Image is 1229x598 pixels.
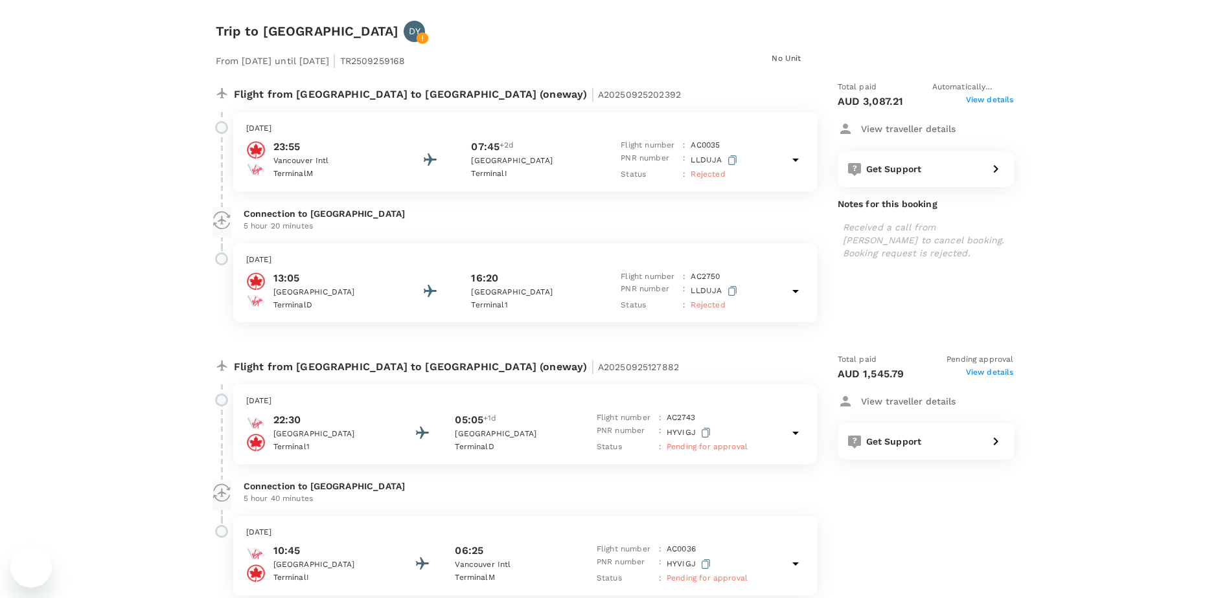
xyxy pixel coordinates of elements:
p: View traveller details [861,122,956,135]
p: AC 2750 [691,271,720,283]
img: Air Canada [246,564,266,583]
button: View traveller details [838,117,956,140]
p: Flight number [621,271,678,283]
p: : [659,425,661,441]
p: AC 0036 [667,543,696,556]
span: Pending for approval [667,442,748,451]
img: Virgin Australia [246,291,266,311]
p: PNR number [621,152,678,168]
span: | [591,357,595,375]
p: AC 0035 [691,139,720,152]
p: [DATE] [246,254,804,267]
img: Virgin Australia [246,160,266,179]
iframe: Button to launch messaging window [10,546,52,588]
p: Flight number [597,543,654,556]
p: [GEOGRAPHIC_DATA] [471,155,588,168]
p: 05:05 [455,412,483,428]
p: Terminal 1 [273,441,390,454]
p: : [659,412,661,425]
span: Get Support [866,164,922,174]
p: 5 hour 40 minutes [244,493,807,505]
p: [DATE] [246,395,804,408]
p: [GEOGRAPHIC_DATA] [273,428,390,441]
p: Terminal 1 [471,299,588,312]
p: 06:25 [455,543,483,559]
p: Status [597,572,654,585]
span: +2d [500,139,514,155]
p: Flight from [GEOGRAPHIC_DATA] to [GEOGRAPHIC_DATA] (oneway) [234,353,680,377]
p: Terminal D [455,441,571,454]
span: Rejected [691,170,725,179]
p: : [683,168,685,181]
p: [DATE] [246,122,804,135]
button: View traveller details [838,390,956,413]
p: : [659,441,661,454]
p: [GEOGRAPHIC_DATA] [273,286,390,299]
img: Air Canada [246,140,266,160]
span: Rejected [691,300,725,309]
p: [GEOGRAPHIC_DATA] [455,428,571,441]
p: Status [621,299,678,312]
p: : [659,543,661,556]
p: 5 hour 20 minutes [244,220,807,233]
p: 16:20 [471,271,498,286]
span: Total paid [838,81,877,94]
p: Vancouver Intl [455,559,571,571]
p: : [683,283,685,299]
p: AUD 3,087.21 [838,94,904,109]
p: : [659,556,661,572]
p: 23:55 [273,139,390,155]
p: LLDUJA [691,152,739,168]
span: +1d [483,412,496,428]
p: From [DATE] until [DATE] TR2509259168 [216,47,406,71]
p: [DATE] [246,526,804,539]
p: AC 2743 [667,412,695,425]
p: Flight number [621,139,678,152]
p: Terminal M [455,571,571,584]
p: Flight from [GEOGRAPHIC_DATA] to [GEOGRAPHIC_DATA] (oneway) [234,81,682,104]
span: Get Support [866,436,922,447]
p: Vancouver Intl [273,155,390,168]
span: | [332,51,336,69]
p: Terminal I [273,571,390,584]
img: Air Canada [246,272,266,291]
p: View traveller details [861,395,956,408]
p: Connection to [GEOGRAPHIC_DATA] [244,480,807,493]
span: No Unit [764,53,809,64]
p: HYVIGJ [667,556,713,572]
h6: Trip to [GEOGRAPHIC_DATA] [216,21,399,41]
p: PNR number [621,283,678,299]
p: [GEOGRAPHIC_DATA] [273,559,390,571]
p: [GEOGRAPHIC_DATA] [471,286,588,299]
p: HYVIGJ [667,425,713,441]
p: : [659,572,661,585]
p: 22:30 [273,412,390,428]
span: | [591,85,595,103]
p: Terminal D [273,299,390,312]
span: Automatically rejected by system [932,81,1014,94]
span: Total paid [838,353,877,366]
span: View details [966,366,1014,382]
p: Status [621,168,678,181]
p: Received a call from [PERSON_NAME] to cancel booking. Booking request is rejected. [843,221,1009,260]
p: Connection to [GEOGRAPHIC_DATA] [244,207,807,220]
p: DY [409,25,420,38]
p: Terminal I [471,168,588,181]
p: Status [597,441,654,454]
span: Pending approval [947,353,1013,366]
p: : [683,299,685,312]
p: PNR number [597,556,654,572]
p: : [683,139,685,152]
p: Flight number [597,412,654,425]
img: Virgin Australia [246,414,266,433]
img: Virgin Australia [246,544,266,564]
p: AUD 1,545.79 [838,366,904,382]
span: View details [966,94,1014,109]
p: 07:45 [471,139,500,155]
p: LLDUJA [691,283,739,299]
p: 10:45 [273,543,390,559]
p: Terminal M [273,168,390,181]
span: Pending for approval [667,573,748,582]
p: 13:05 [273,271,390,286]
span: A20250925202392 [598,89,681,100]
